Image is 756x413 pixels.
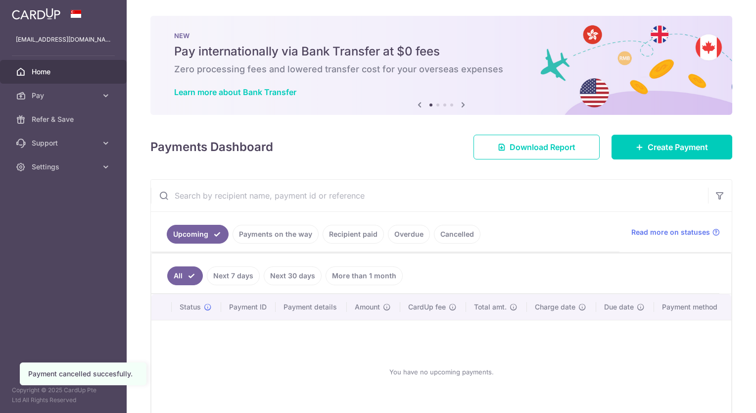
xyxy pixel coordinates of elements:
[276,294,347,320] th: Payment details
[221,294,276,320] th: Payment ID
[32,67,97,77] span: Home
[612,135,732,159] a: Create Payment
[408,302,446,312] span: CardUp fee
[264,266,322,285] a: Next 30 days
[434,225,480,244] a: Cancelled
[174,63,709,75] h6: Zero processing fees and lowered transfer cost for your overseas expenses
[32,91,97,101] span: Pay
[323,225,384,244] a: Recipient paid
[28,369,138,379] div: Payment cancelled succesfully.
[32,138,97,148] span: Support
[355,302,380,312] span: Amount
[174,32,709,40] p: NEW
[174,87,296,97] a: Learn more about Bank Transfer
[326,266,403,285] a: More than 1 month
[474,302,507,312] span: Total amt.
[16,35,111,45] p: [EMAIL_ADDRESS][DOMAIN_NAME]
[151,180,708,211] input: Search by recipient name, payment id or reference
[510,141,575,153] span: Download Report
[150,16,732,115] img: Bank transfer banner
[150,138,273,156] h4: Payments Dashboard
[233,225,319,244] a: Payments on the way
[167,225,229,244] a: Upcoming
[32,114,97,124] span: Refer & Save
[12,8,60,20] img: CardUp
[473,135,600,159] a: Download Report
[648,141,708,153] span: Create Payment
[174,44,709,59] h5: Pay internationally via Bank Transfer at $0 fees
[654,294,731,320] th: Payment method
[631,227,720,237] a: Read more on statuses
[32,162,97,172] span: Settings
[604,302,634,312] span: Due date
[180,302,201,312] span: Status
[535,302,575,312] span: Charge date
[631,227,710,237] span: Read more on statuses
[207,266,260,285] a: Next 7 days
[388,225,430,244] a: Overdue
[167,266,203,285] a: All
